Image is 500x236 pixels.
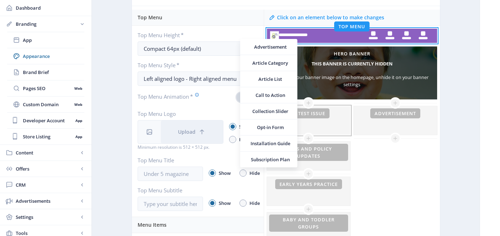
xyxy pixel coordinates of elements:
[249,108,292,115] span: Collection Slider
[23,133,73,140] span: Store Listing
[247,169,260,177] span: Hide
[16,181,79,188] span: CRM
[267,74,437,88] div: To show your banner image on the homepage, unhide it on your banner settings
[312,58,392,69] h5: This banner is currently hidden
[16,197,79,205] span: Advertisements
[138,92,199,102] label: Top Menu Animation
[236,122,251,131] span: Show
[7,48,84,64] a: Appearance
[240,87,297,103] a: Call to Action
[7,129,84,144] a: Store ListingApp
[249,75,292,83] span: Article List
[73,117,84,124] nb-badge: App
[72,101,84,108] nb-badge: Web
[138,144,224,151] div: Minimum resolution is 512 × 512 px.
[249,59,292,67] span: Article Category
[138,10,259,25] div: Top Menu
[277,14,384,21] div: Click on an element below to make changes
[144,44,246,53] div: Compact 64px (default)
[138,72,258,86] button: Left aligned logo - Right aligned menu
[240,119,297,135] a: Opt-in Form
[138,31,252,39] label: Top Menu Height
[249,124,292,131] span: Opt-in Form
[240,152,297,167] a: Subscription Plan
[7,113,84,128] a: Developer AccountApp
[16,4,86,11] span: Dashboard
[240,71,297,87] a: Article List
[16,213,79,221] span: Settings
[23,36,84,44] span: App
[178,129,195,135] span: Upload
[247,199,260,207] span: Hide
[7,32,84,48] a: App
[138,187,197,194] label: Top Menu Subtitle
[23,69,84,76] span: Brand Brief
[138,110,218,117] label: Top Menu Logo
[216,169,231,177] span: Show
[7,97,84,112] a: Custom DomainWeb
[7,64,84,80] a: Brand Brief
[249,92,292,99] span: Call to Action
[7,80,84,96] a: Pages SEOWeb
[240,136,297,151] a: Installation Guide
[16,149,79,156] span: Content
[138,197,203,211] input: Type your subtitle here..
[23,85,72,92] span: Pages SEO
[240,39,297,55] a: Advertisement
[249,140,292,147] span: Installation Guide
[16,20,79,28] span: Branding
[216,199,231,207] span: Show
[240,103,297,119] a: Collection Slider
[138,41,258,56] button: Compact 64px (default)
[240,55,297,71] a: Article Category
[23,101,72,108] span: Custom Domain
[144,74,246,83] div: Left aligned logo - Right aligned menu
[138,167,203,181] input: Under 5 magazine
[236,135,249,144] span: Hide
[73,133,84,140] nb-badge: App
[249,156,292,163] span: Subscription Plan
[249,43,292,50] span: Advertisement
[23,53,84,60] span: Appearance
[72,85,84,92] nb-badge: Web
[16,165,79,172] span: Offers
[23,117,73,124] span: Developer Account
[161,121,223,143] button: Upload
[138,62,252,69] label: Top Menu Style
[138,157,197,164] label: Top Menu Title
